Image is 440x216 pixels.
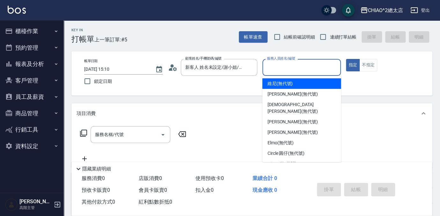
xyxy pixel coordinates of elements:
[71,28,94,32] h2: Key In
[71,35,94,44] h3: 打帳單
[94,36,127,44] span: 上一筆訂單:#5
[268,80,293,87] span: 維尼 (無代號)
[3,138,61,155] button: 資料設定
[84,59,98,63] label: 帳單日期
[3,72,61,89] button: 客戶管理
[330,34,356,40] span: 連續打單結帳
[3,121,61,138] button: 行銷工具
[139,175,162,181] span: 店販消費 0
[82,166,111,172] p: 隱藏業績明細
[158,130,168,140] button: Open
[268,161,297,167] span: Hiromi (無代號)
[368,6,403,14] div: CHIAO^2總太店
[77,110,96,117] p: 項目消費
[139,187,167,193] span: 會員卡販賣 0
[3,23,61,40] button: 櫃檯作業
[82,187,110,193] span: 預收卡販賣 0
[139,199,172,205] span: 紅利點數折抵 0
[346,59,360,71] button: 指定
[268,150,304,157] span: Circle 圓仔 (無代號)
[84,64,149,75] input: YYYY/MM/DD hh:mm
[268,129,318,136] span: [PERSON_NAME] (無代號)
[3,56,61,72] button: 報表及分析
[3,105,61,122] button: 商品管理
[408,4,432,16] button: 登出
[253,187,277,193] span: 現金應收 0
[358,4,406,17] button: CHIAO^2總太店
[195,187,214,193] span: 扣入金 0
[268,119,318,125] span: [PERSON_NAME] (無代號)
[239,31,268,43] button: 帳單速查
[342,4,355,17] button: save
[267,56,295,61] label: 服務人員姓名/編號
[19,198,52,205] h5: [PERSON_NAME]
[94,78,112,85] span: 鎖定日期
[19,205,52,211] p: 高階主管
[3,40,61,56] button: 預約管理
[71,103,432,124] div: 項目消費
[284,34,315,40] span: 結帳前確認明細
[268,140,294,146] span: Elmo (無代號)
[359,59,377,71] button: 不指定
[5,198,18,211] img: Person
[195,175,224,181] span: 使用預收卡 0
[185,56,222,61] label: 顧客姓名/手機號碼/編號
[3,89,61,105] button: 員工及薪資
[151,62,167,77] button: Choose date, selected date is 2025-10-12
[82,175,105,181] span: 服務消費 0
[82,199,115,205] span: 其他付款方式 0
[253,175,277,181] span: 業績合計 0
[8,6,26,14] img: Logo
[268,91,318,97] span: [PERSON_NAME] (無代號)
[268,101,336,115] span: [DEMOGRAPHIC_DATA][PERSON_NAME] (無代號)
